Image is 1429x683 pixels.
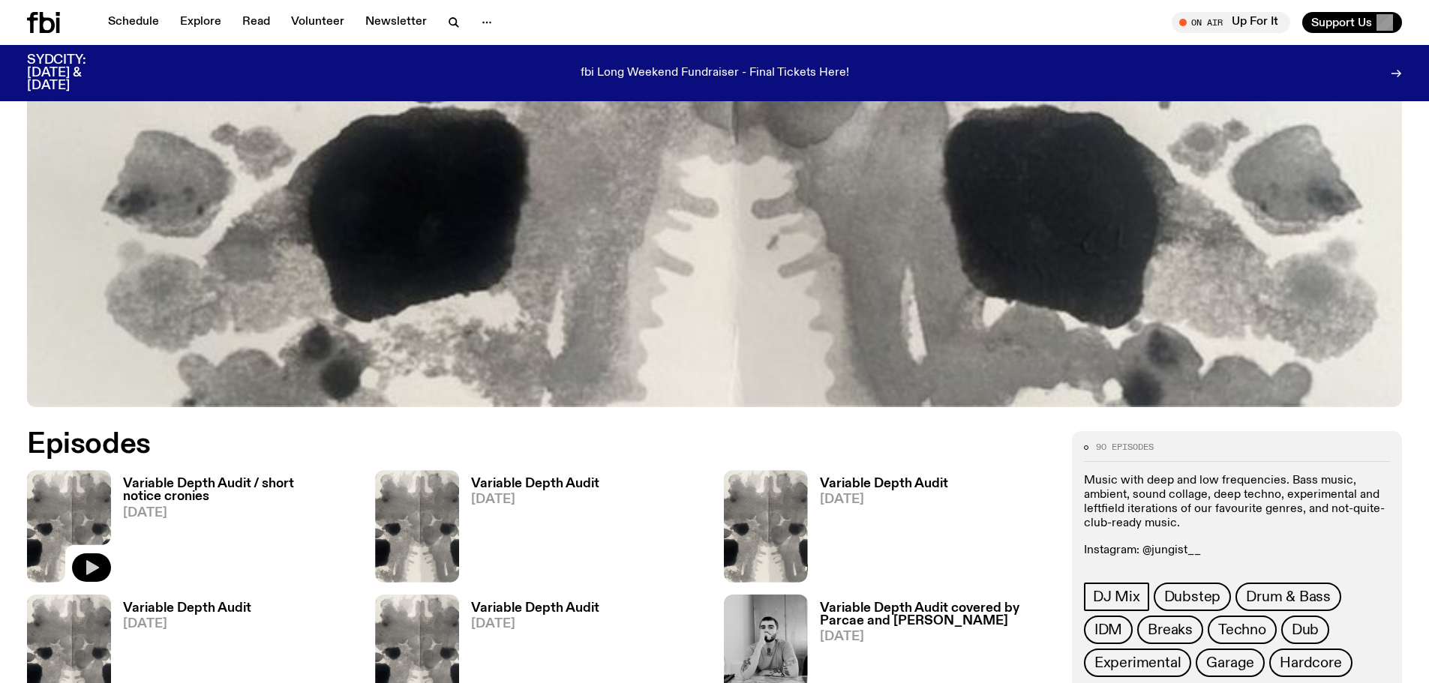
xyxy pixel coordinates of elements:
a: Hardcore [1269,649,1352,677]
a: Variable Depth Audit[DATE] [808,478,948,582]
h3: SYDCITY: [DATE] & [DATE] [27,54,123,92]
button: Support Us [1302,12,1402,33]
span: Dubstep [1164,589,1221,605]
span: Experimental [1094,655,1181,671]
span: Breaks [1148,622,1193,638]
h3: Variable Depth Audit covered by Parcae and [PERSON_NAME] [820,602,1054,628]
span: [DATE] [820,493,948,506]
span: [DATE] [123,618,251,631]
img: A black and white Rorschach [375,470,459,582]
h2: Episodes [27,431,938,458]
a: IDM [1084,616,1133,644]
span: DJ Mix [1093,589,1140,605]
span: 90 episodes [1096,443,1154,451]
a: Variable Depth Audit[DATE] [459,478,599,582]
a: Dubstep [1154,583,1232,611]
span: [DATE] [471,618,599,631]
p: fbi Long Weekend Fundraiser - Final Tickets Here! [581,67,849,80]
button: On AirUp For It [1172,12,1290,33]
a: Newsletter [356,12,436,33]
span: Techno [1218,622,1266,638]
a: Garage [1196,649,1265,677]
a: Experimental [1084,649,1192,677]
span: [DATE] [820,631,1054,643]
p: Instagram: @jungist__ [1084,544,1390,558]
a: Schedule [99,12,168,33]
a: Dub [1281,616,1329,644]
a: Variable Depth Audit / short notice cronies[DATE] [111,478,357,582]
span: [DATE] [471,493,599,506]
a: Breaks [1137,616,1203,644]
h3: Variable Depth Audit [123,602,251,615]
h3: Variable Depth Audit [820,478,948,490]
a: Drum & Bass [1235,583,1341,611]
p: Music with deep and low frequencies. Bass music, ambient, sound collage, deep techno, experimenta... [1084,474,1390,532]
a: DJ Mix [1084,583,1149,611]
a: Read [233,12,279,33]
span: Support Us [1311,16,1372,29]
h3: Variable Depth Audit [471,478,599,490]
img: A black and white Rorschach [27,470,111,582]
span: Drum & Bass [1246,589,1331,605]
h3: Variable Depth Audit [471,602,599,615]
span: Hardcore [1280,655,1341,671]
span: Garage [1206,655,1254,671]
a: Techno [1208,616,1277,644]
a: Volunteer [282,12,353,33]
a: Explore [171,12,230,33]
span: Dub [1292,622,1319,638]
span: [DATE] [123,507,357,520]
h3: Variable Depth Audit / short notice cronies [123,478,357,503]
span: IDM [1094,622,1122,638]
img: A black and white Rorschach [724,470,808,582]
